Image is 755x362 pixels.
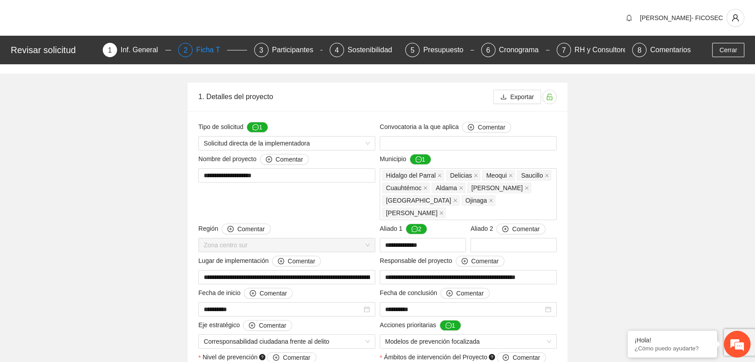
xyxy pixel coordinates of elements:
span: Aquiles Serdán [467,183,531,193]
span: Ojinaga [466,196,487,205]
button: bell [622,11,636,25]
div: Revisar solicitud [11,43,97,57]
p: ¿Cómo puedo ayudarte? [634,345,710,352]
div: Comentarios [650,43,691,57]
span: close [474,173,478,178]
span: [PERSON_NAME]- FICOSEC [640,14,723,21]
span: Meoqui [482,170,515,181]
span: 6 [486,46,490,54]
span: Saucillo [521,171,543,180]
textarea: Escriba su mensaje y pulse “Intro” [4,244,170,275]
span: message [252,124,259,131]
span: 3 [259,46,263,54]
span: 2 [184,46,188,54]
button: Lugar de implementación [272,256,321,266]
span: plus-circle [503,354,509,362]
span: Región [198,224,271,234]
div: 3Participantes [254,43,323,57]
span: Convocatoria a la que aplica [380,122,511,133]
span: plus-circle [273,354,279,362]
span: 7 [562,46,566,54]
span: Hidalgo del Parral [382,170,444,181]
button: unlock [542,90,557,104]
div: 2Ficha T [178,43,247,57]
span: Aliado 2 [470,224,545,234]
div: Ficha T [196,43,227,57]
span: Fecha de conclusión [380,288,490,299]
span: Cerrar [719,45,737,55]
div: Inf. General [121,43,165,57]
span: Modelos de prevención focalizada [385,335,551,348]
span: close [508,173,513,178]
span: Delicias [446,170,480,181]
span: close [423,186,428,190]
span: Aliado 1 [380,224,427,234]
span: Comentar [260,288,287,298]
div: 8Comentarios [632,43,691,57]
div: 1. Detalles del proyecto [198,84,493,109]
button: Nombre del proyecto [260,154,309,165]
span: close [437,173,442,178]
button: downloadExportar [493,90,541,104]
span: Corresponsabilidad ciudadana frente al delito [204,335,370,348]
span: download [500,94,507,101]
span: close [453,198,457,203]
span: 1 [108,46,112,54]
span: close [489,198,493,203]
span: close [545,173,549,178]
span: Comentar [288,256,315,266]
span: Comentar [276,154,303,164]
button: Fecha de inicio [244,288,293,299]
span: plus-circle [502,226,508,233]
span: Ojinaga [461,195,495,206]
button: Aliado 1 [406,224,427,234]
span: unlock [543,93,556,100]
span: Zona centro sur [204,238,370,252]
span: question-circle [259,354,265,360]
button: Eje estratégico [243,320,292,331]
div: 7RH y Consultores [557,43,625,57]
button: user [726,9,744,27]
span: Chihuahua [382,195,460,206]
div: ¡Hola! [634,337,710,344]
span: Responsable del proyecto [380,256,504,266]
span: Camargo [382,208,446,218]
span: Nombre del proyecto [198,154,309,165]
span: Estamos en línea. [52,119,123,209]
span: plus-circle [461,258,468,265]
button: Convocatoria a la que aplica [462,122,511,133]
span: Tipo de solicitud [198,122,268,133]
button: Fecha de conclusión [440,288,489,299]
span: [GEOGRAPHIC_DATA] [386,196,451,205]
span: message [445,322,452,329]
div: Participantes [272,43,321,57]
div: Cronograma [499,43,546,57]
div: RH y Consultores [575,43,638,57]
span: Comentar [456,288,483,298]
span: question-circle [489,354,495,360]
div: 5Presupuesto [405,43,474,57]
span: Comentar [259,320,286,330]
span: plus-circle [250,290,256,297]
span: Exportar [510,92,534,102]
span: plus-circle [227,226,234,233]
button: Aliado 2 [496,224,545,234]
span: [PERSON_NAME] [386,208,437,218]
span: Fecha de inicio [198,288,293,299]
span: message [415,156,422,163]
button: Cerrar [712,43,744,57]
span: Municipio [380,154,431,165]
span: Cuauhtémoc [386,183,421,193]
span: Lugar de implementación [198,256,321,266]
div: 4Sostenibilidad [330,43,398,57]
span: Comentar [471,256,499,266]
div: 1Inf. General [103,43,171,57]
span: plus-circle [468,124,474,131]
span: close [439,211,444,215]
span: Delicias [450,171,472,180]
span: plus-circle [446,290,453,297]
span: Hidalgo del Parral [386,171,436,180]
button: Municipio [410,154,431,165]
span: plus-circle [278,258,284,265]
span: Comentar [512,224,539,234]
